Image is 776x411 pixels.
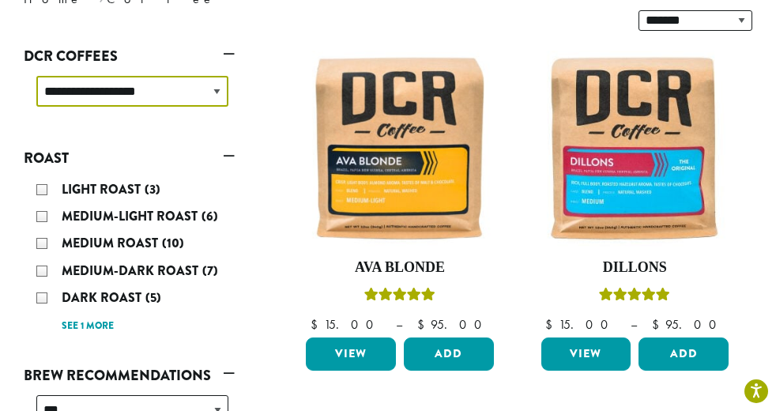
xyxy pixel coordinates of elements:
[652,316,665,333] span: $
[24,70,235,126] div: DCR Coffees
[541,337,631,371] a: View
[537,259,733,277] h4: Dillons
[62,262,202,280] span: Medium-Dark Roast
[545,316,559,333] span: $
[652,316,724,333] bdi: 95.00
[62,234,162,252] span: Medium Roast
[417,316,489,333] bdi: 95.00
[162,234,184,252] span: (10)
[545,316,616,333] bdi: 15.00
[417,316,431,333] span: $
[302,51,497,331] a: Ava BlondeRated 5.00 out of 5
[302,259,497,277] h4: Ava Blonde
[404,337,494,371] button: Add
[202,207,218,225] span: (6)
[62,319,114,334] a: See 1 more
[537,51,733,246] img: Dillons-12oz-300x300.jpg
[62,207,202,225] span: Medium-Light Roast
[396,316,402,333] span: –
[24,43,235,70] a: DCR Coffees
[639,337,729,371] button: Add
[306,337,396,371] a: View
[24,362,235,389] a: Brew Recommendations
[364,285,435,309] div: Rated 5.00 out of 5
[145,288,161,307] span: (5)
[62,180,145,198] span: Light Roast
[311,316,324,333] span: $
[311,316,381,333] bdi: 15.00
[145,180,160,198] span: (3)
[537,51,733,331] a: DillonsRated 5.00 out of 5
[24,172,235,342] div: Roast
[202,262,218,280] span: (7)
[631,316,637,333] span: –
[62,288,145,307] span: Dark Roast
[302,51,497,246] img: Ava-Blonde-12oz-1-300x300.jpg
[24,145,235,172] a: Roast
[599,285,670,309] div: Rated 5.00 out of 5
